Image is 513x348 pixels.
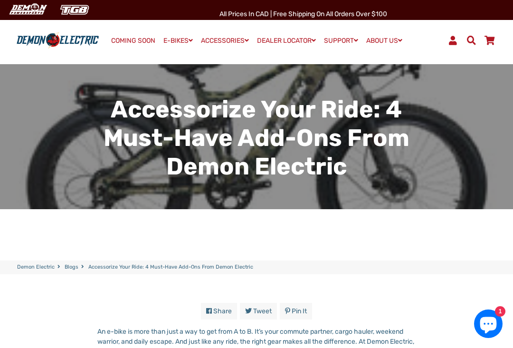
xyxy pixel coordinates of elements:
a: ABOUT US [363,34,406,48]
img: Demon Electric logo [14,32,101,49]
span: Tweet [253,307,272,315]
a: COMING SOON [108,34,159,48]
span: Pin it [292,307,307,315]
span: Accessorize Your Ride: 4 Must-Have Add-Ons from Demon Electric [88,263,253,271]
a: ACCESSORIES [198,34,252,48]
img: TGB Canada [55,2,94,18]
img: Demon Electric [5,2,50,18]
a: Blogs [65,263,78,271]
inbox-online-store-chat: Shopify online store chat [471,309,505,340]
a: SUPPORT [321,34,361,48]
a: E-BIKES [160,34,196,48]
a: DEALER LOCATOR [254,34,319,48]
h2: Accessorize Your Ride: 4 Must-Have Add-Ons from Demon Electric [97,95,416,181]
span: Share [213,307,232,315]
a: Demon Electric [17,263,55,271]
span: All Prices in CAD | Free shipping on all orders over $100 [219,10,387,18]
